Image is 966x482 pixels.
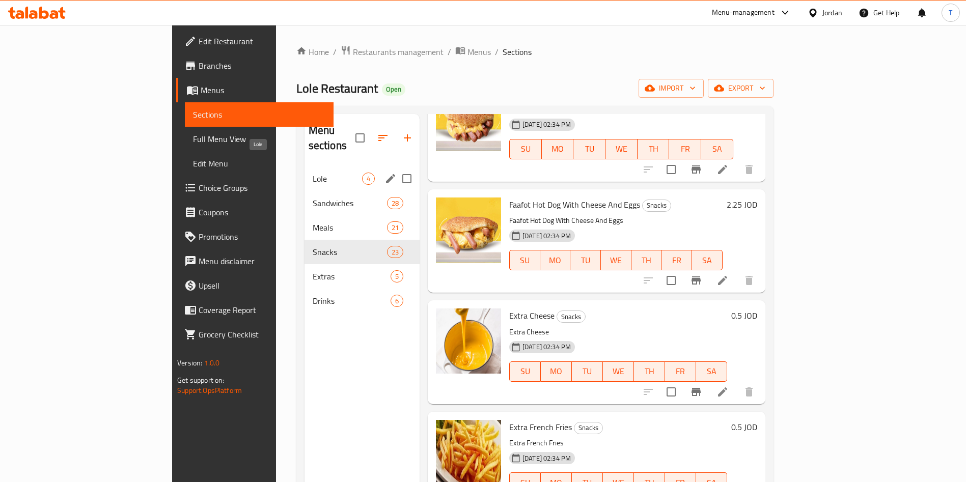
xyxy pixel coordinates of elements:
a: Edit menu item [716,163,729,176]
button: Add section [395,126,420,150]
span: Version: [177,356,202,370]
span: Sections [503,46,532,58]
div: items [391,270,403,282]
div: Drinks6 [305,289,420,313]
button: WE [601,250,631,270]
a: Edit menu item [716,386,729,398]
a: Menu disclaimer [176,249,334,273]
span: Restaurants management [353,46,444,58]
span: SU [514,364,537,379]
span: Faafot Hot Dog With Cheese And Eggs [509,197,640,212]
span: WE [607,364,630,379]
span: Get support on: [177,374,224,387]
span: [DATE] 02:34 PM [518,120,575,129]
div: Sandwiches28 [305,191,420,215]
h6: 0.5 JOD [731,308,757,323]
span: SU [514,253,536,268]
div: items [387,246,403,258]
span: Select to update [660,270,682,291]
span: Snacks [574,422,602,434]
span: SA [696,253,719,268]
span: [DATE] 02:34 PM [518,231,575,241]
button: TH [638,139,670,159]
div: Menu-management [712,7,775,19]
button: import [639,79,704,98]
span: Sort sections [371,126,395,150]
span: Promotions [199,231,325,243]
button: TU [572,361,603,382]
a: Edit menu item [716,274,729,287]
span: Lole [313,173,362,185]
span: Select to update [660,381,682,403]
span: Coverage Report [199,304,325,316]
span: FR [673,141,697,156]
span: Snacks [557,311,585,323]
span: Menus [467,46,491,58]
a: Choice Groups [176,176,334,200]
span: 23 [388,247,403,257]
span: Full Menu View [193,133,325,145]
a: Branches [176,53,334,78]
span: 5 [391,272,403,281]
a: Upsell [176,273,334,298]
button: FR [665,361,696,382]
img: Hot Dog And Cheese Kaak [436,86,501,151]
button: SU [509,361,541,382]
button: delete [737,268,761,293]
p: Faafot Hot Dog With Cheese And Eggs [509,214,723,227]
span: T [949,7,952,18]
button: WE [605,139,638,159]
span: SA [700,364,723,379]
button: TU [570,250,601,270]
span: WE [605,253,627,268]
button: MO [542,139,574,159]
button: SU [509,250,540,270]
span: Snacks [313,246,387,258]
span: 28 [388,199,403,208]
button: export [708,79,774,98]
span: TU [574,253,597,268]
a: Sections [185,102,334,127]
span: TU [577,141,601,156]
button: WE [603,361,634,382]
a: Support.OpsPlatform [177,384,242,397]
a: Menus [455,45,491,59]
span: SU [514,141,538,156]
li: / [495,46,499,58]
a: Edit Restaurant [176,29,334,53]
a: Promotions [176,224,334,249]
button: Branch-specific-item [684,157,708,182]
span: Branches [199,60,325,72]
p: Extra Cheese [509,326,727,338]
span: Sections [193,108,325,121]
span: FR [669,364,692,379]
span: FR [666,253,688,268]
p: Extra French Fries [509,437,727,449]
div: Jordan [822,7,842,18]
div: Extras5 [305,264,420,289]
span: Choice Groups [199,182,325,194]
span: TU [576,364,599,379]
span: WE [610,141,633,156]
span: 4 [363,174,374,184]
span: Edit Restaurant [199,35,325,47]
button: TU [573,139,605,159]
li: / [448,46,451,58]
div: Extras [313,270,391,282]
div: items [362,173,375,185]
div: Snacks [642,200,671,212]
h6: 2.25 JOD [727,197,757,212]
span: MO [546,141,570,156]
span: Sandwiches [313,197,387,209]
span: Upsell [199,279,325,292]
li: / [333,46,337,58]
button: SA [701,139,733,159]
button: Branch-specific-item [684,268,708,293]
button: MO [540,250,571,270]
div: Meals21 [305,215,420,240]
a: Coverage Report [176,298,334,322]
span: Grocery Checklist [199,328,325,341]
